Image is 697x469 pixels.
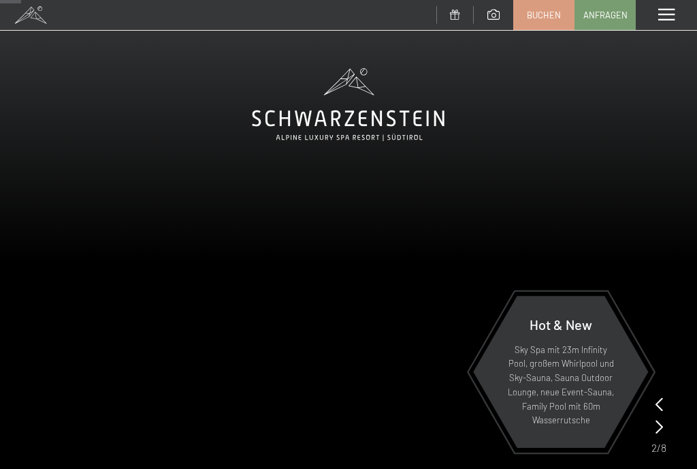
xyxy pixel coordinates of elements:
[472,295,649,449] a: Hot & New Sky Spa mit 23m Infinity Pool, großem Whirlpool und Sky-Sauna, Sauna Outdoor Lounge, ne...
[506,343,615,428] p: Sky Spa mit 23m Infinity Pool, großem Whirlpool und Sky-Sauna, Sauna Outdoor Lounge, neue Event-S...
[657,440,661,455] span: /
[651,440,657,455] span: 2
[575,1,635,29] a: Anfragen
[527,9,561,21] span: Buchen
[661,440,666,455] span: 8
[514,1,574,29] a: Buchen
[530,316,592,333] span: Hot & New
[583,9,628,21] span: Anfragen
